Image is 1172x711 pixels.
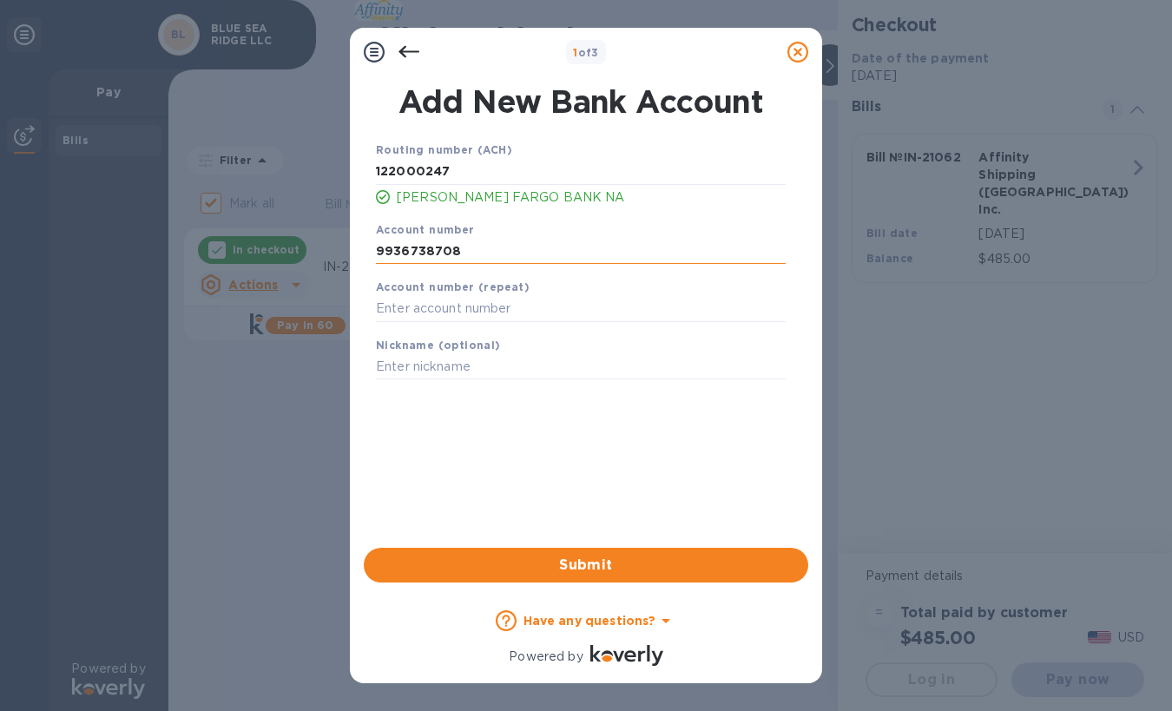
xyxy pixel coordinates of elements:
input: Enter account number [376,238,786,264]
b: of 3 [573,46,599,59]
span: Submit [378,555,794,576]
b: Account number [376,223,475,236]
b: Routing number (ACH) [376,143,512,156]
img: Logo [590,645,663,666]
b: Nickname (optional) [376,339,501,352]
input: Enter routing number [376,159,786,185]
span: 1 [573,46,577,59]
b: Have any questions? [523,614,656,628]
button: Submit [364,548,808,583]
p: Powered by [509,648,583,666]
b: Account number (repeat) [376,280,530,293]
p: [PERSON_NAME] FARGO BANK NA [397,188,786,207]
h1: Add New Bank Account [365,83,796,120]
input: Enter nickname [376,354,786,380]
input: Enter account number [376,296,786,322]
